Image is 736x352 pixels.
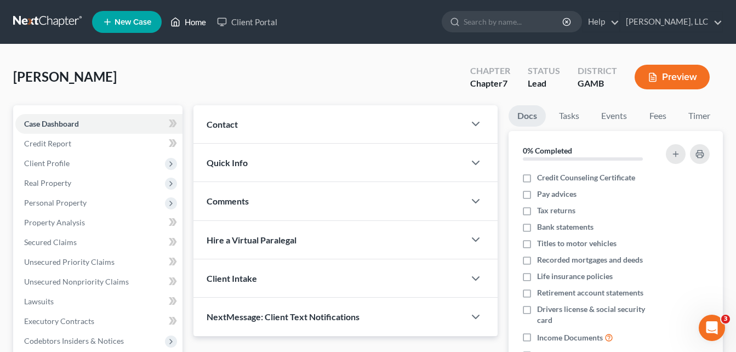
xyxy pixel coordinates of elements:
span: Titles to motor vehicles [537,238,617,249]
a: Lawsuits [15,292,182,311]
span: Hire a Virtual Paralegal [207,235,296,245]
span: Real Property [24,178,71,188]
span: 3 [721,315,730,323]
span: Life insurance policies [537,271,613,282]
span: Drivers license & social security card [537,304,660,326]
a: Help [583,12,619,32]
span: Client Profile [24,158,70,168]
span: Case Dashboard [24,119,79,128]
span: Pay advices [537,189,577,200]
span: Quick Info [207,157,248,168]
div: GAMB [578,77,617,90]
iframe: Intercom live chat [699,315,725,341]
span: Codebtors Insiders & Notices [24,336,124,345]
span: Property Analysis [24,218,85,227]
button: Preview [635,65,710,89]
strong: 0% Completed [523,146,572,155]
span: Unsecured Priority Claims [24,257,115,266]
span: Recorded mortgages and deeds [537,254,643,265]
a: Executory Contracts [15,311,182,331]
a: Tasks [550,105,588,127]
a: [PERSON_NAME], LLC [620,12,722,32]
span: Unsecured Nonpriority Claims [24,277,129,286]
a: Credit Report [15,134,182,154]
a: Property Analysis [15,213,182,232]
span: 7 [503,78,507,88]
a: Docs [509,105,546,127]
div: Status [528,65,560,77]
span: Personal Property [24,198,87,207]
span: Income Documents [537,332,603,343]
input: Search by name... [464,12,564,32]
span: New Case [115,18,151,26]
div: Lead [528,77,560,90]
a: Fees [640,105,675,127]
a: Unsecured Priority Claims [15,252,182,272]
a: Timer [680,105,719,127]
a: Home [165,12,212,32]
span: Comments [207,196,249,206]
div: District [578,65,617,77]
span: Client Intake [207,273,257,283]
span: Tax returns [537,205,575,216]
a: Unsecured Nonpriority Claims [15,272,182,292]
div: Chapter [470,65,510,77]
span: [PERSON_NAME] [13,69,117,84]
span: Lawsuits [24,297,54,306]
span: Bank statements [537,222,594,232]
span: Contact [207,119,238,129]
div: Chapter [470,77,510,90]
a: Events [592,105,636,127]
span: Credit Counseling Certificate [537,172,635,183]
a: Secured Claims [15,232,182,252]
span: Executory Contracts [24,316,94,326]
a: Client Portal [212,12,283,32]
a: Case Dashboard [15,114,182,134]
span: Retirement account statements [537,287,643,298]
span: NextMessage: Client Text Notifications [207,311,360,322]
span: Credit Report [24,139,71,148]
span: Secured Claims [24,237,77,247]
